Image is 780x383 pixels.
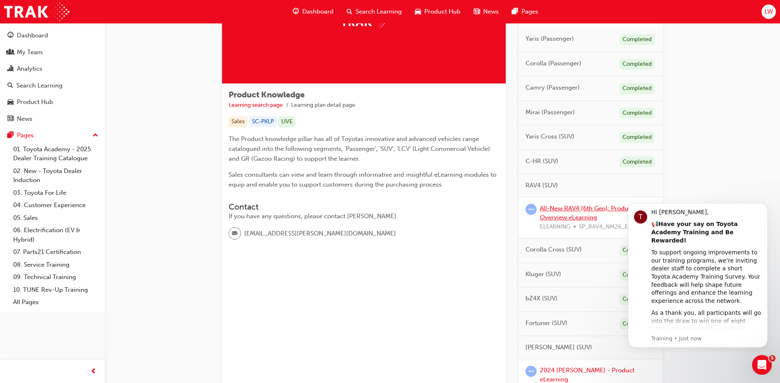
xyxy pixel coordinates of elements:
img: Trak [4,2,69,21]
span: search-icon [7,82,13,90]
div: Completed [620,108,655,119]
span: people-icon [7,49,14,56]
a: 07. Parts21 Certification [10,246,102,258]
a: 08. Service Training [10,258,102,271]
div: Completed [620,59,655,70]
span: Product Knowledge [229,90,305,99]
button: Pages [3,128,102,143]
span: LW [764,7,773,16]
span: Pages [521,7,538,16]
li: Learning plan detail page [291,101,355,110]
span: SP_RAV4_NM26_EL01 [579,222,637,232]
span: C-HR (SUV) [525,157,558,166]
a: 06. Electrification (EV & Hybrid) [10,224,102,246]
div: Product Hub [17,97,53,107]
span: learningRecordVerb_ATTEMPT-icon [525,204,537,215]
span: Product Hub [424,7,461,16]
div: Search Learning [16,81,62,90]
div: Completed [620,157,655,168]
span: learningRecordVerb_ATTEMPT-icon [525,366,537,377]
a: news-iconNews [467,3,505,20]
a: Product Hub [3,95,102,110]
div: SC-PKLP [249,116,277,127]
a: 10. TUNE Rev-Up Training [10,284,102,296]
span: pages-icon [7,132,14,139]
span: Yaris (Passenger) [525,34,574,44]
span: RAV4 (SUV) [525,181,558,190]
a: News [3,111,102,127]
a: search-iconSearch Learning [340,3,408,20]
a: guage-iconDashboard [286,3,340,20]
span: guage-icon [293,7,299,17]
div: Completed [620,132,655,143]
a: 01. Toyota Academy - 2025 Dealer Training Catalogue [10,143,102,165]
a: My Team [3,45,102,60]
span: Sales consultants can view and learn through informative and insightful eLearning modules to equi... [229,171,498,188]
a: All-New RAV4 (6th Gen): Product Overview eLearning [540,205,634,221]
span: ELEARNING [540,222,570,232]
div: News [17,114,32,124]
button: DashboardMy TeamAnalyticsSearch LearningProduct HubNews [3,26,102,128]
span: 5 [769,355,775,362]
div: If you have any questions, please contact [PERSON_NAME]. [229,212,499,221]
a: pages-iconPages [505,3,545,20]
span: chart-icon [7,65,14,73]
a: All Pages [10,296,102,309]
span: Mirai (Passenger) [525,108,575,117]
span: guage-icon [7,32,14,39]
div: Pages [17,131,34,140]
span: Yaris Cross (SUV) [525,132,574,141]
a: car-iconProduct Hub [408,3,467,20]
a: 05. Sales [10,212,102,224]
span: Fortuner (SUV) [525,318,567,328]
span: The Product knowledge pillar has all of Toyotas innovative and advanced vehicles range catalogued... [229,135,492,162]
span: search-icon [347,7,352,17]
div: Dashboard [17,31,48,40]
span: pages-icon [512,7,518,17]
span: Corolla (Passenger) [525,59,581,68]
span: Dashboard [302,7,333,16]
span: [EMAIL_ADDRESS][PERSON_NAME][DOMAIN_NAME] [244,229,396,238]
span: bZ4X (SUV) [525,294,558,303]
span: car-icon [7,99,14,106]
span: news-icon [7,115,14,123]
span: up-icon [93,130,98,141]
span: Search Learning [356,7,402,16]
div: Analytics [17,64,42,74]
span: prev-icon [90,367,97,377]
a: Learning search page [229,102,283,108]
span: Corolla Cross (SUV) [525,245,582,254]
span: car-icon [415,7,421,17]
div: LIVE [278,116,296,127]
a: Analytics [3,61,102,76]
a: 09. Technical Training [10,271,102,284]
span: News [483,7,499,16]
span: email-icon [232,228,238,239]
a: Search Learning [3,78,102,93]
span: [PERSON_NAME] (SUV) [525,343,592,352]
iframe: Intercom live chat [752,355,772,375]
iframe: Intercom notifications message [616,196,780,353]
div: My Team [17,48,43,57]
a: 02. New - Toyota Dealer Induction [10,165,102,187]
h3: Contact [229,202,499,212]
a: Dashboard [3,28,102,43]
span: Kluger (SUV) [525,270,561,279]
div: Sales [229,116,248,127]
span: news-icon [474,7,480,17]
a: 04. Customer Experience [10,199,102,212]
div: Completed [620,34,655,45]
a: 03. Toyota For Life [10,187,102,199]
div: Completed [620,83,655,94]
